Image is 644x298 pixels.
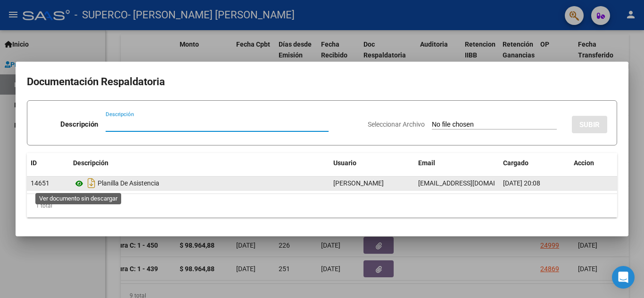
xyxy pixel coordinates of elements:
[27,73,617,91] h2: Documentación Respaldatoria
[499,153,570,173] datatable-header-cell: Cargado
[69,153,330,173] datatable-header-cell: Descripción
[570,153,617,173] datatable-header-cell: Accion
[574,159,594,167] span: Accion
[85,176,98,191] i: Descargar documento
[579,121,600,129] span: SUBIR
[31,159,37,167] span: ID
[31,179,50,187] span: 14651
[572,116,607,133] button: SUBIR
[503,159,528,167] span: Cargado
[503,179,540,187] span: [DATE] 20:08
[73,159,108,167] span: Descripción
[27,194,617,217] div: 1 total
[27,153,69,173] datatable-header-cell: ID
[330,153,414,173] datatable-header-cell: Usuario
[418,159,435,167] span: Email
[333,179,384,187] span: [PERSON_NAME]
[368,121,425,128] span: Seleccionar Archivo
[612,266,635,289] div: Open Intercom Messenger
[73,176,326,191] div: Planilla De Asistencia
[333,159,356,167] span: Usuario
[60,119,98,130] p: Descripción
[418,179,523,187] span: [EMAIL_ADDRESS][DOMAIN_NAME]
[414,153,499,173] datatable-header-cell: Email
